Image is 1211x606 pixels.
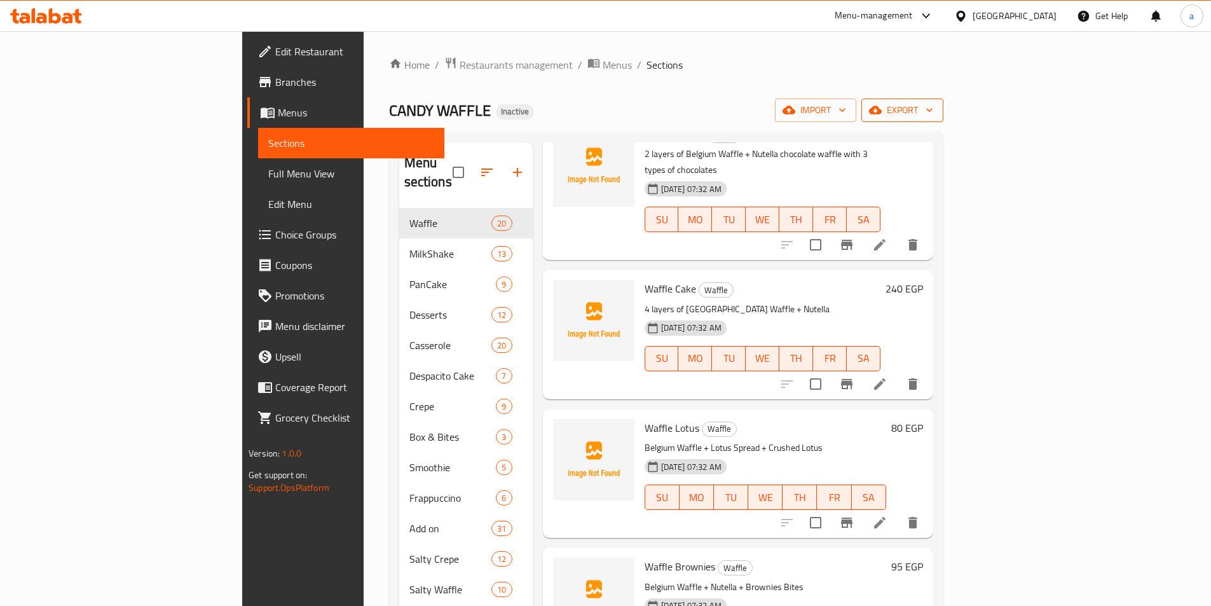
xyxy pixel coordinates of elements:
[857,488,881,507] span: SA
[258,128,444,158] a: Sections
[399,330,533,361] div: Casserole20
[717,210,741,229] span: TU
[656,183,727,195] span: [DATE] 07:32 AM
[247,250,444,280] a: Coupons
[399,300,533,330] div: Desserts12
[502,157,533,188] button: Add section
[409,582,492,597] span: Salty Waffle
[275,227,434,242] span: Choice Groups
[831,507,862,538] button: Branch-specific-item
[496,490,512,506] div: items
[409,216,492,231] span: Waffle
[645,146,880,178] p: 2 layers of Belgium Waffle + Nutella chocolate waffle with 3 types of chocolates
[249,467,307,483] span: Get support on:
[409,551,492,567] div: Salty Crepe
[275,349,434,364] span: Upsell
[818,210,842,229] span: FR
[717,349,741,368] span: TU
[268,166,434,181] span: Full Menu View
[645,579,886,595] p: Belgium Waffle + Nutella + Brownies Bites
[852,349,875,368] span: SA
[683,210,707,229] span: MO
[802,231,829,258] span: Select to update
[699,282,734,298] div: Waffle
[645,346,679,371] button: SU
[247,219,444,250] a: Choice Groups
[784,349,808,368] span: TH
[496,460,512,475] div: items
[645,418,699,437] span: Waffle Lotus
[748,485,783,510] button: WE
[645,279,696,298] span: Waffle Cake
[872,376,887,392] a: Edit menu item
[650,210,674,229] span: SU
[496,431,511,443] span: 3
[472,157,502,188] span: Sort sections
[496,279,511,291] span: 9
[891,558,923,575] h6: 95 EGP
[247,403,444,433] a: Grocery Checklist
[496,106,534,117] span: Inactive
[399,452,533,483] div: Smoothie5
[784,210,808,229] span: TH
[553,280,634,361] img: Waffle Cake
[685,488,709,507] span: MO
[399,361,533,391] div: Despacito Cake7
[409,521,492,536] span: Add on
[813,207,847,232] button: FR
[249,479,329,496] a: Support.OpsPlatform
[817,485,851,510] button: FR
[409,429,496,444] span: Box & Bites
[399,238,533,269] div: MilkShake13
[444,57,573,73] a: Restaurants management
[492,584,511,596] span: 10
[399,574,533,605] div: Salty Waffle10
[683,349,707,368] span: MO
[268,135,434,151] span: Sections
[645,557,715,576] span: Waffle Brownies
[275,319,434,334] span: Menu disclaimer
[680,485,714,510] button: MO
[656,461,727,473] span: [DATE] 07:32 AM
[891,419,923,437] h6: 80 EGP
[460,57,573,72] span: Restaurants management
[496,429,512,444] div: items
[247,372,444,403] a: Coverage Report
[409,338,492,353] span: Casserole
[886,280,923,298] h6: 240 EGP
[491,246,512,261] div: items
[409,307,492,322] div: Desserts
[822,488,846,507] span: FR
[399,422,533,452] div: Box & Bites3
[399,391,533,422] div: Crepe9
[656,322,727,334] span: [DATE] 07:32 AM
[813,346,847,371] button: FR
[496,401,511,413] span: 9
[278,105,434,120] span: Menus
[751,210,774,229] span: WE
[785,102,846,118] span: import
[847,346,880,371] button: SA
[645,485,680,510] button: SU
[553,419,634,500] img: Waffle Lotus
[852,210,875,229] span: SA
[275,380,434,395] span: Coverage Report
[399,513,533,544] div: Add on31
[746,207,779,232] button: WE
[714,485,748,510] button: TU
[973,9,1057,23] div: [GEOGRAPHIC_DATA]
[492,248,511,260] span: 13
[399,544,533,574] div: Salty Crepe12
[491,216,512,231] div: items
[275,74,434,90] span: Branches
[275,44,434,59] span: Edit Restaurant
[409,277,496,292] span: PanCake
[861,99,943,122] button: export
[753,488,777,507] span: WE
[847,207,880,232] button: SA
[603,57,632,72] span: Menus
[872,515,887,530] a: Edit menu item
[1189,9,1194,23] span: a
[492,309,511,321] span: 12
